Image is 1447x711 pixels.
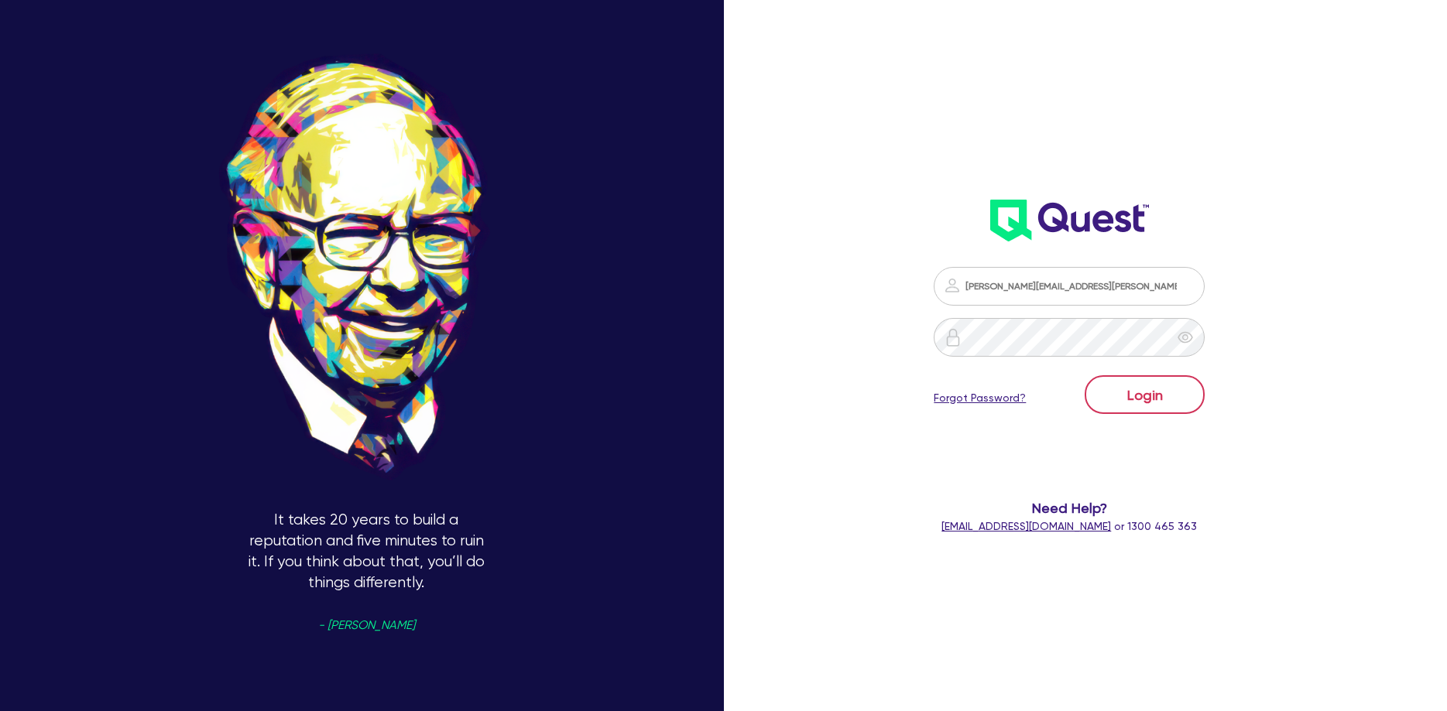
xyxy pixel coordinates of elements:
span: eye [1178,330,1193,345]
span: Need Help? [876,497,1264,518]
a: [EMAIL_ADDRESS][DOMAIN_NAME] [941,520,1111,532]
span: - [PERSON_NAME] [318,620,415,631]
img: icon-password [944,328,962,347]
button: Login [1085,375,1205,414]
input: Email address [934,267,1205,306]
span: or 1300 465 363 [941,520,1197,532]
img: icon-password [943,276,962,295]
img: wH2k97JdezQIQAAAABJRU5ErkJggg== [990,200,1149,241]
a: Forgot Password? [934,390,1026,406]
